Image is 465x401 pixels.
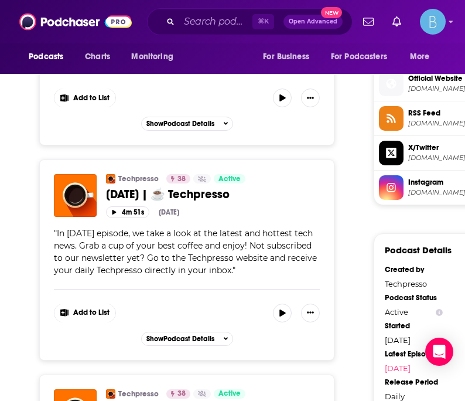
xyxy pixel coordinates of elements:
button: open menu [20,46,78,68]
button: Show More Button [301,304,320,322]
span: Monitoring [131,49,173,65]
div: Open Intercom Messenger [425,338,453,366]
h3: Podcast Details [385,244,452,256]
div: Techpresso [385,279,443,288]
a: Show notifications dropdown [388,12,406,32]
div: Podcast Status [385,293,443,303]
span: " " [54,228,317,276]
span: Logged in as BLASTmedia [420,9,446,35]
a: [DATE] [385,363,443,373]
span: 38 [177,174,186,185]
button: ShowPodcast Details [141,332,234,346]
span: Show Podcast Details [146,120,214,128]
span: Charts [85,49,110,65]
a: 38 [166,389,190,399]
input: Search podcasts, credits, & more... [179,12,252,31]
span: In [DATE] episode, we take a look at the latest and hottest tech news. Grab a cup of your best co... [54,228,317,276]
span: Active [218,174,241,185]
a: 38 [166,174,190,183]
a: Active [214,389,245,399]
button: Show Info [436,308,443,317]
button: open menu [255,46,324,68]
button: Open AdvancedNew [283,15,343,29]
button: open menu [123,46,188,68]
span: Add to List [73,308,110,317]
div: Latest Episode [385,349,443,359]
span: Open Advanced [289,19,337,25]
span: ⌘ K [252,14,274,29]
span: For Podcasters [331,49,387,65]
div: Active [385,307,443,317]
span: Show Podcast Details [146,335,214,343]
img: 10/02/2025 | ☕️ Techpresso [54,174,97,217]
div: Release Period [385,378,443,387]
button: open menu [323,46,404,68]
img: Techpresso [106,389,115,399]
span: Podcasts [29,49,63,65]
span: For Business [263,49,309,65]
div: Search podcasts, credits, & more... [147,8,353,35]
div: Started [385,321,443,331]
button: Show More Button [301,89,320,107]
a: [DATE] | ☕️ Techpresso [106,187,320,202]
button: Show profile menu [420,9,446,35]
div: Created by [385,265,443,274]
div: Daily [385,392,443,401]
span: 38 [177,388,186,400]
div: [DATE] [385,335,443,345]
a: Active [214,174,245,183]
span: Add to List [73,94,110,103]
a: Charts [77,46,117,68]
img: Podchaser - Follow, Share and Rate Podcasts [19,11,132,33]
img: User Profile [420,9,446,35]
button: ShowPodcast Details [141,117,234,131]
span: New [321,7,342,18]
span: Active [218,388,241,400]
a: Show notifications dropdown [358,12,378,32]
span: More [410,49,430,65]
button: Show More Button [54,89,115,107]
img: Techpresso [106,174,115,183]
a: Techpresso [118,389,159,399]
button: 4m 51s [106,206,149,218]
span: [DATE] | ☕️ Techpresso [106,187,230,202]
button: Show More Button [54,304,115,322]
div: [DATE] [159,208,179,216]
a: Techpresso [118,174,159,183]
button: open menu [402,46,445,68]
